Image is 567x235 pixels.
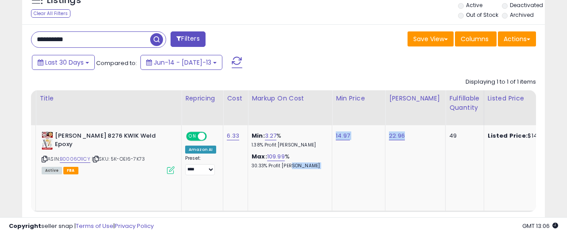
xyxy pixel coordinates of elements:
a: Privacy Policy [115,222,154,230]
div: Min Price [336,94,381,103]
b: Min: [252,131,265,140]
span: All listings currently available for purchase on Amazon [42,167,62,174]
span: OFF [206,133,220,140]
button: Jun-14 - [DATE]-13 [140,55,222,70]
div: Preset: [185,155,216,175]
a: 6.33 [227,131,239,140]
div: Cost [227,94,244,103]
a: 22.96 [389,131,405,140]
div: Fulfillable Quantity [449,94,480,112]
button: Columns [455,31,497,46]
span: Columns [461,35,489,43]
label: Out of Stock [466,11,498,19]
div: % [252,132,325,148]
a: 3.27 [265,131,277,140]
button: Filters [171,31,205,47]
span: Jun-14 - [DATE]-13 [154,58,211,67]
b: [PERSON_NAME] 8276 KWIK Weld Epoxy [55,132,163,150]
div: 49 [449,132,477,140]
div: seller snap | | [9,222,154,231]
span: FBA [63,167,78,174]
button: Last 30 Days [32,55,95,70]
div: Listed Price [488,94,564,103]
a: 14.97 [336,131,350,140]
p: 30.33% Profit [PERSON_NAME] [252,163,325,169]
span: | SKU: 5K-OEI6-7K73 [92,155,145,162]
span: Compared to: [96,59,137,67]
a: B0006O1ICY [60,155,90,163]
div: Clear All Filters [31,9,70,18]
p: 1.38% Profit [PERSON_NAME] [252,142,325,148]
b: Listed Price: [488,131,528,140]
div: Amazon AI [185,146,216,154]
button: Actions [498,31,536,46]
label: Deactivated [510,1,543,9]
img: 51riA9AaNPL._SL40_.jpg [42,132,53,150]
div: $14.97 [488,132,561,140]
span: 2025-08-13 13:06 GMT [522,222,558,230]
div: Title [39,94,178,103]
th: The percentage added to the cost of goods (COGS) that forms the calculator for Min & Max prices. [248,90,332,125]
b: Max: [252,152,267,161]
div: Displaying 1 to 1 of 1 items [466,78,536,86]
div: [PERSON_NAME] [389,94,442,103]
a: Terms of Use [76,222,113,230]
span: Last 30 Days [45,58,84,67]
span: ON [187,133,198,140]
div: ASIN: [42,132,175,173]
label: Archived [510,11,534,19]
div: Markup on Cost [252,94,328,103]
button: Save View [408,31,454,46]
strong: Copyright [9,222,41,230]
label: Active [466,1,482,9]
div: Repricing [185,94,219,103]
div: % [252,153,325,169]
a: 109.99 [267,152,285,161]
